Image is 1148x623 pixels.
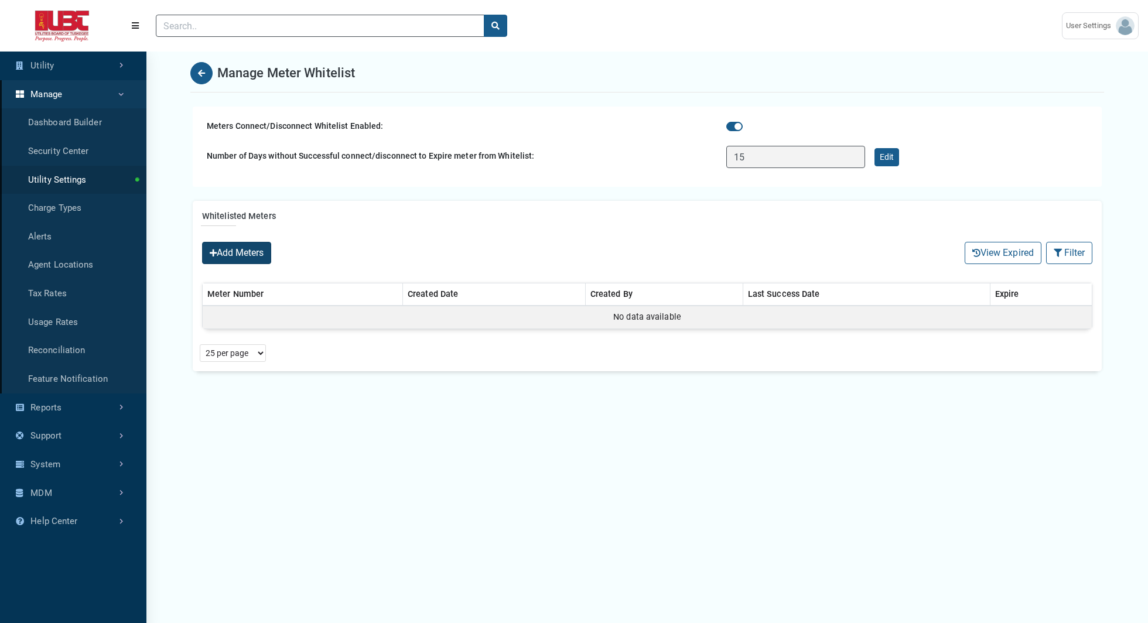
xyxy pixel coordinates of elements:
button: Edit [874,148,899,166]
h2: Whitelisted Meters [193,201,1102,223]
button: Menu [124,15,146,36]
button: Add Meters [202,242,271,264]
th: Expire [990,283,1092,306]
button: Filter [1046,242,1092,264]
a: View Expired [965,242,1041,264]
th: Last Success Date [743,283,990,306]
label: Number of Days without Successful connect/disconnect to Expire meter from Whitelist: [202,146,722,168]
th: Meter Number [203,283,403,306]
button: Back [190,62,213,84]
a: User Settings [1062,12,1139,39]
label: Meters Connect/Disconnect Whitelist Enabled: [202,116,722,136]
img: ALTSK Logo [9,11,115,42]
th: Created Date [403,283,586,306]
td: No data available [203,306,1092,328]
th: Created By [585,283,743,306]
input: Search [156,15,484,37]
select: Pagination dropdown [200,344,266,362]
span: User Settings [1066,20,1116,32]
h1: Manage Meter Whitelist [217,63,355,83]
button: search [484,15,507,37]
